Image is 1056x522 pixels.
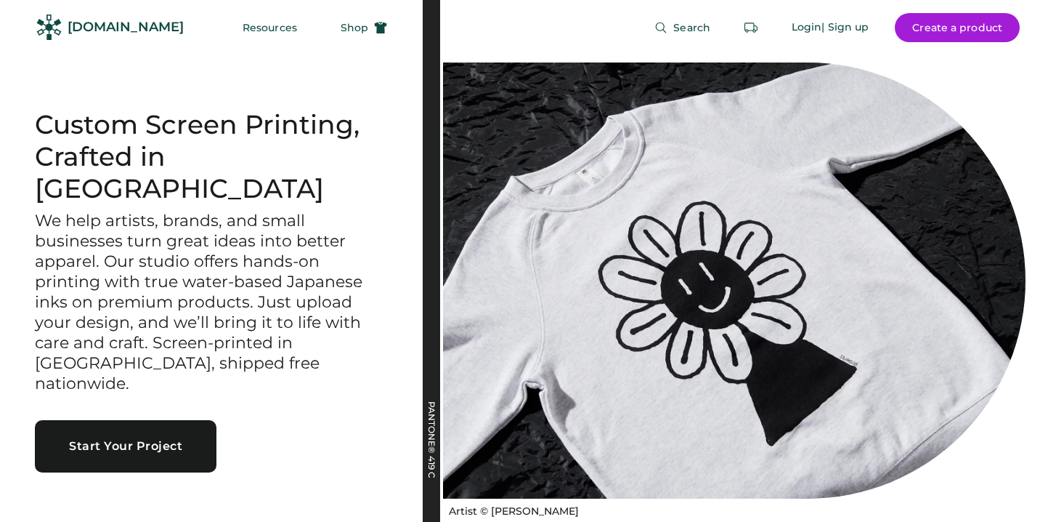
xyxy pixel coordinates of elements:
[637,13,728,42] button: Search
[323,13,405,42] button: Shop
[736,13,765,42] button: Retrieve an order
[895,13,1020,42] button: Create a product
[35,211,388,393] h3: We help artists, brands, and small businesses turn great ideas into better apparel. Our studio of...
[68,18,184,36] div: [DOMAIN_NAME]
[673,23,710,33] span: Search
[35,420,216,473] button: Start Your Project
[443,499,579,519] a: Artist © [PERSON_NAME]
[821,20,869,35] div: | Sign up
[449,505,579,519] div: Artist © [PERSON_NAME]
[792,20,822,35] div: Login
[341,23,368,33] span: Shop
[35,109,388,205] h1: Custom Screen Printing, Crafted in [GEOGRAPHIC_DATA]
[225,13,314,42] button: Resources
[36,15,62,40] img: Rendered Logo - Screens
